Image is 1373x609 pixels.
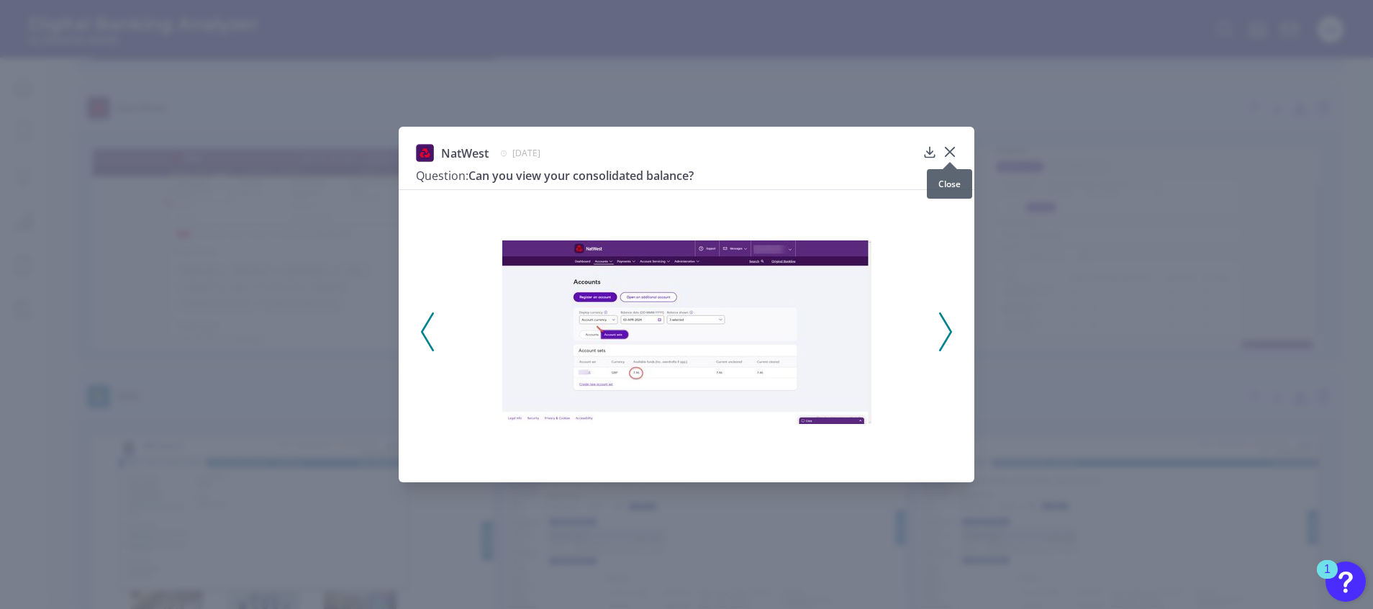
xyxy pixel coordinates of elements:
[927,169,972,199] div: Close
[441,145,489,161] span: NatWest
[416,168,468,184] span: Question:
[512,147,540,159] span: [DATE]
[1324,569,1331,588] div: 1
[1326,561,1366,602] button: Open Resource Center, 1 new notification
[416,168,917,184] h3: Can you view your consolidated balance?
